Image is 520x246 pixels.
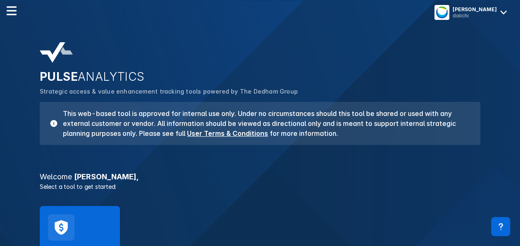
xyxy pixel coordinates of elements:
img: pulse-analytics-logo [40,42,73,63]
div: daiichi [453,12,497,19]
a: User Terms & Conditions [187,129,268,137]
div: Contact Support [491,217,510,236]
p: Select a tool to get started: [35,182,485,191]
h3: This web-based tool is approved for internal use only. Under no circumstances should this tool be... [58,109,470,138]
img: menu button [436,7,448,18]
img: menu--horizontal.svg [7,6,17,16]
span: Welcome [40,172,72,181]
span: ANALYTICS [78,70,145,84]
p: Strategic access & value enhancement tracking tools powered by The Dedham Group [40,87,480,96]
div: [PERSON_NAME] [453,6,497,12]
h3: [PERSON_NAME] , [35,173,485,181]
h2: PULSE [40,70,480,84]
